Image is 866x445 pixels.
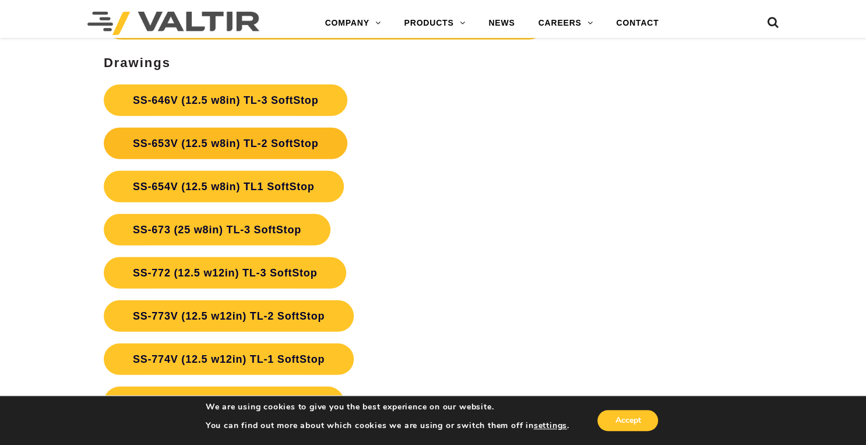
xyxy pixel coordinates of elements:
[104,257,346,289] a: SS-772 (12.5 w12in) TL-3 SoftStop
[392,12,477,35] a: PRODUCTS
[206,421,569,431] p: You can find out more about which cookies we are using or switch them off in .
[104,171,344,202] a: SS-654V (12.5 w8in) TL1 SoftStop
[604,12,670,35] a: CONTACT
[104,387,344,418] a: SS-775V (25 w12in) TL-3 SoftStop
[477,12,526,35] a: NEWS
[526,12,604,35] a: CAREERS
[87,12,259,35] img: Valtir
[206,402,569,412] p: We are using cookies to give you the best experience on our website.
[104,344,354,375] a: SS-774V (12.5 w12in) TL-1 SoftStop
[597,410,658,431] button: Accept
[104,214,330,246] a: SS-673 (25 w8in) TL-3 SoftStop
[104,300,354,332] a: SS-773V (12.5 w12in) TL-2 SoftStop
[534,421,567,431] button: settings
[104,55,171,70] strong: Drawings
[104,85,347,116] a: SS-646V (12.5 w8in) TL-3 SoftStop
[104,128,347,159] a: SS-653V (12.5 w8in) TL-2 SoftStop
[313,12,392,35] a: COMPANY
